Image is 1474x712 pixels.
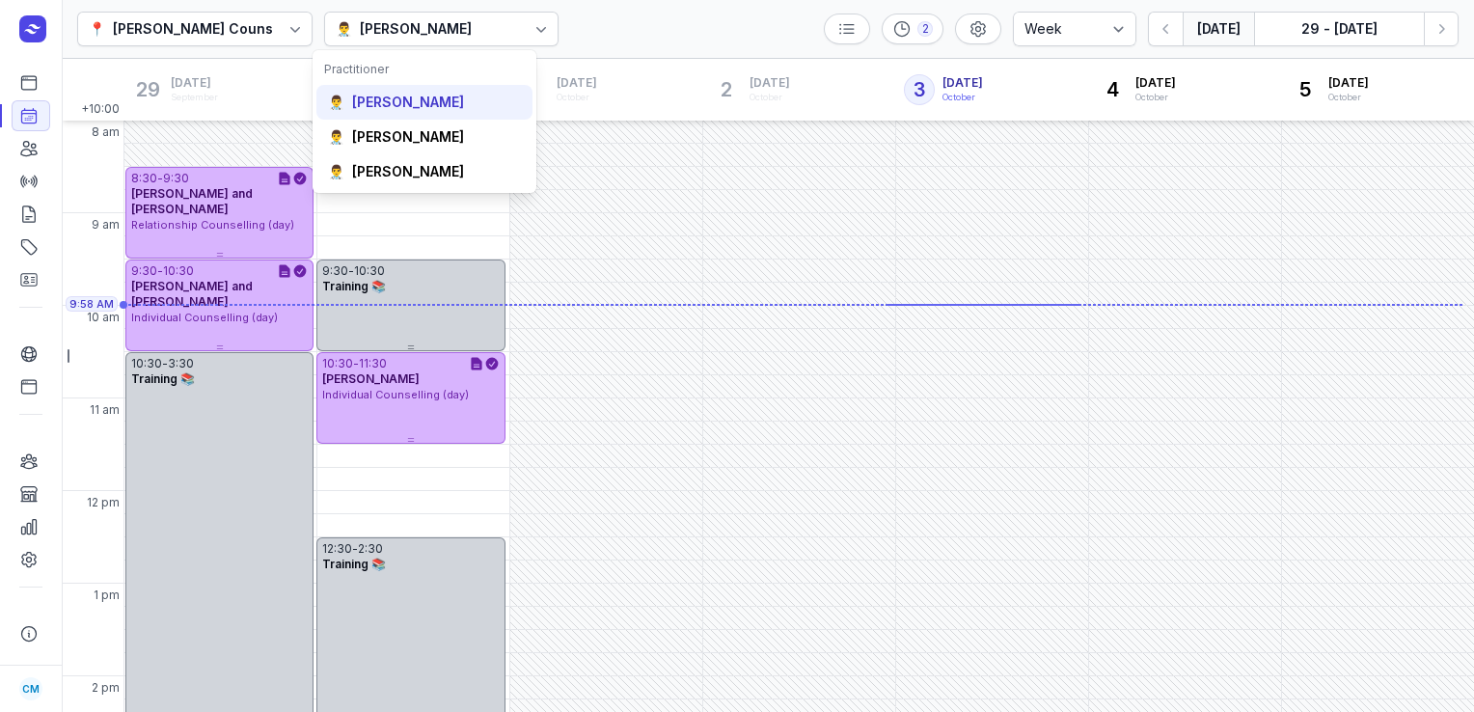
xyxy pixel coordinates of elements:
[131,171,157,186] div: 8:30
[1254,12,1424,46] button: 29 - [DATE]
[81,101,123,121] span: +10:00
[92,124,120,140] span: 8 am
[89,17,105,41] div: 📍
[1328,91,1369,104] div: October
[1328,75,1369,91] span: [DATE]
[1135,75,1176,91] span: [DATE]
[352,93,464,112] div: [PERSON_NAME]
[352,162,464,181] div: [PERSON_NAME]
[22,677,40,700] span: CM
[322,371,420,386] span: [PERSON_NAME]
[1135,91,1176,104] div: October
[336,17,352,41] div: 👨‍⚕️
[1183,12,1254,46] button: [DATE]
[322,279,386,293] span: Training 📚
[131,279,253,309] span: [PERSON_NAME] and [PERSON_NAME]
[328,162,344,181] div: 👨‍⚕️
[157,171,163,186] div: -
[131,356,162,371] div: 10:30
[162,356,168,371] div: -
[322,557,386,571] span: Training 📚
[358,541,383,557] div: 2:30
[917,21,933,37] div: 2
[354,263,385,279] div: 10:30
[94,588,120,603] span: 1 pm
[348,263,354,279] div: -
[171,75,218,91] span: [DATE]
[352,127,464,147] div: [PERSON_NAME]
[322,541,352,557] div: 12:30
[163,263,194,279] div: 10:30
[87,495,120,510] span: 12 pm
[322,263,348,279] div: 9:30
[557,75,597,91] span: [DATE]
[328,93,344,112] div: 👨‍⚕️
[92,217,120,233] span: 9 am
[157,263,163,279] div: -
[131,218,294,232] span: Relationship Counselling (day)
[90,402,120,418] span: 11 am
[360,17,472,41] div: [PERSON_NAME]
[750,75,790,91] span: [DATE]
[942,75,983,91] span: [DATE]
[352,541,358,557] div: -
[92,680,120,696] span: 2 pm
[69,296,114,312] span: 9:58 AM
[87,310,120,325] span: 10 am
[904,74,935,105] div: 3
[353,356,359,371] div: -
[942,91,983,104] div: October
[322,388,469,401] span: Individual Counselling (day)
[557,91,597,104] div: October
[1097,74,1128,105] div: 4
[131,371,195,386] span: Training 📚
[131,186,253,216] span: [PERSON_NAME] and [PERSON_NAME]
[171,91,218,104] div: September
[711,74,742,105] div: 2
[113,17,311,41] div: [PERSON_NAME] Counselling
[132,74,163,105] div: 29
[1290,74,1321,105] div: 5
[322,356,353,371] div: 10:30
[750,91,790,104] div: October
[131,311,278,324] span: Individual Counselling (day)
[359,356,387,371] div: 11:30
[163,171,189,186] div: 9:30
[131,263,157,279] div: 9:30
[168,356,194,371] div: 3:30
[328,127,344,147] div: 👨‍⚕️
[324,62,525,77] div: Practitioner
